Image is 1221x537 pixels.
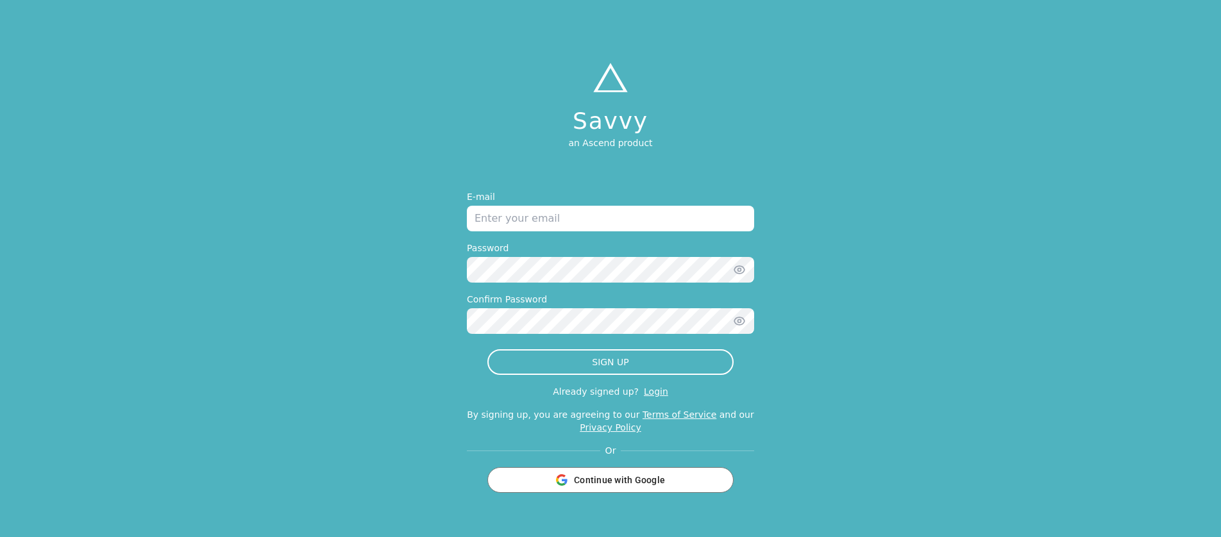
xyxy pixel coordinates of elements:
[600,444,621,457] span: Or
[574,474,665,486] span: Continue with Google
[580,422,641,433] a: Privacy Policy
[467,242,754,254] label: Password
[644,386,668,397] a: Login
[487,349,734,375] button: SIGN UP
[467,408,754,434] p: By signing up, you are agreeing to our and our
[568,136,652,149] p: an Ascend product
[643,409,716,420] a: Terms of Service
[553,386,639,397] p: Already signed up?
[487,467,734,493] button: Continue with Google
[467,206,754,231] input: Enter your email
[467,190,754,203] label: E-mail
[467,293,754,306] label: Confirm Password
[568,108,652,134] h1: Savvy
